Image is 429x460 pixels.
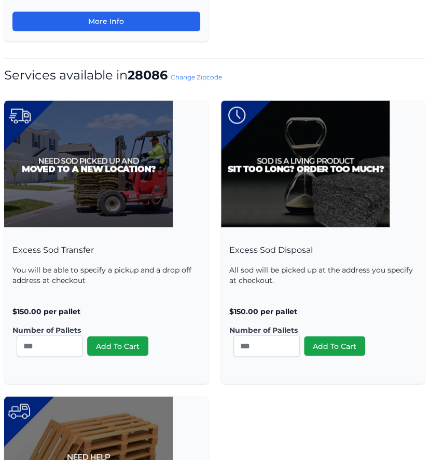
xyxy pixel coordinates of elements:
button: Add To Cart [87,336,148,356]
label: Number of Pallets [229,324,409,335]
img: Excess Sod Transfer Product Image [4,100,173,227]
a: More Info [12,11,200,31]
label: Number of Pallets [12,324,192,335]
div: Excess Sod Disposal [221,233,425,384]
p: All sod will be picked up at the address you specify at checkout. [229,264,417,285]
img: Excess Sod Disposal Product Image [221,100,390,227]
div: Excess Sod Transfer [4,233,209,384]
button: Add To Cart [304,336,365,356]
h1: Services available in [4,67,425,84]
p: $150.00 per pallet [12,306,200,316]
strong: 28086 [128,67,168,83]
a: Change Zipcode [171,73,222,81]
p: You will be able to specify a pickup and a drop off address at checkout [12,264,200,285]
p: $150.00 per pallet [229,306,417,316]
